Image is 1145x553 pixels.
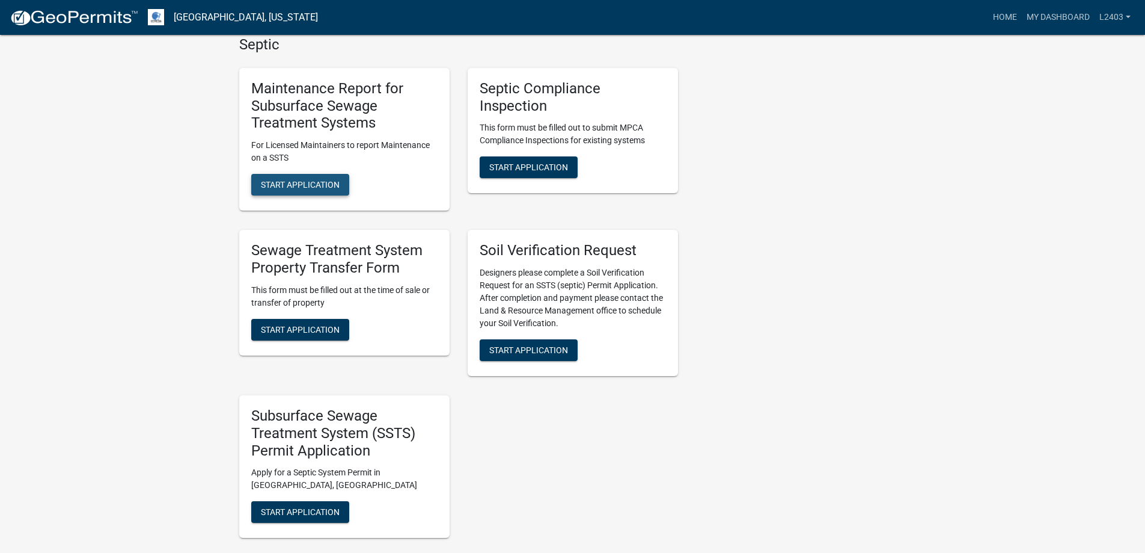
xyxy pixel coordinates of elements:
p: This form must be filled out to submit MPCA Compliance Inspections for existing systems [480,122,666,147]
p: Apply for a Septic System Permit in [GEOGRAPHIC_DATA], [GEOGRAPHIC_DATA] [251,466,438,492]
p: Designers please complete a Soil Verification Request for an SSTS (septic) Permit Application. Af... [480,267,666,330]
a: [GEOGRAPHIC_DATA], [US_STATE] [174,7,318,28]
a: Home [988,6,1022,29]
button: Start Application [251,319,349,341]
p: This form must be filled out at the time of sale or transfer of property [251,284,438,309]
button: Start Application [251,501,349,523]
span: Start Application [489,162,568,172]
button: Start Application [480,339,578,361]
span: Start Application [261,180,340,190]
a: My Dashboard [1022,6,1095,29]
button: Start Application [251,174,349,196]
p: For Licensed Maintainers to report Maintenance on a SSTS [251,139,438,164]
h5: Septic Compliance Inspection [480,80,666,115]
h5: Maintenance Report for Subsurface Sewage Treatment Systems [251,80,438,132]
button: Start Application [480,156,578,178]
span: Start Application [261,507,340,517]
h5: Subsurface Sewage Treatment System (SSTS) Permit Application [251,407,438,459]
h5: Sewage Treatment System Property Transfer Form [251,242,438,277]
a: L2403 [1095,6,1135,29]
span: Start Application [261,324,340,334]
h4: Septic [239,36,678,54]
h5: Soil Verification Request [480,242,666,259]
img: Otter Tail County, Minnesota [148,9,164,25]
span: Start Application [489,345,568,355]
